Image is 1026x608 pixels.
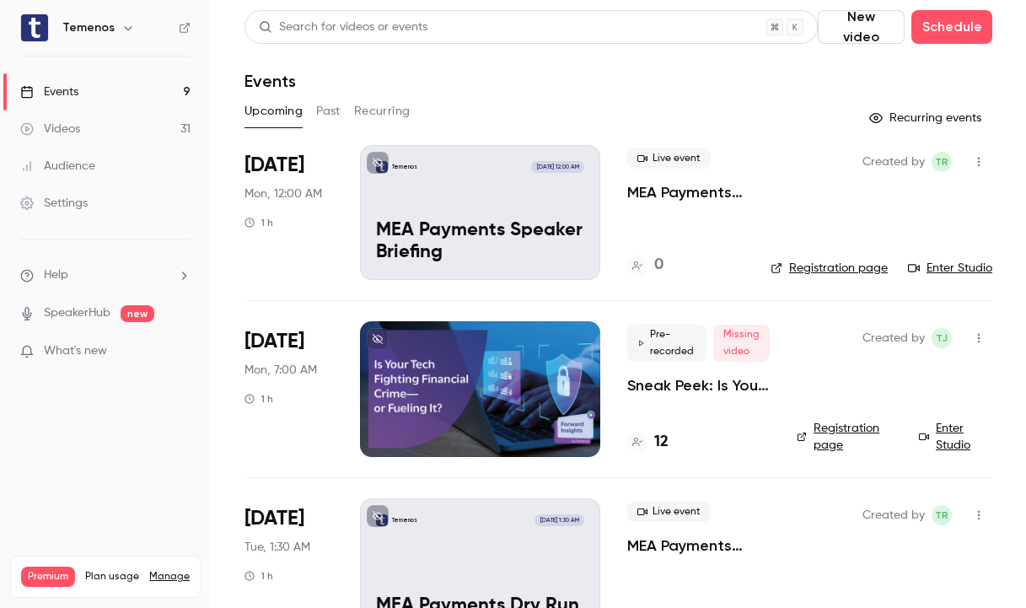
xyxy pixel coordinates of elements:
[244,186,322,202] span: Mon, 12:00 AM
[244,98,303,125] button: Upcoming
[935,505,948,525] span: TR
[911,10,992,44] button: Schedule
[44,342,107,360] span: What's new
[627,375,770,395] a: Sneak Peek: Is Your Tech Fighting Financial Crime—or Fueling It?
[627,535,744,556] a: MEA Payments Dry Run
[244,71,296,91] h1: Events
[44,304,110,322] a: SpeakerHub
[44,266,68,284] span: Help
[932,152,952,172] span: Terniell Ramlah
[392,516,417,525] p: Temenos
[771,260,888,277] a: Registration page
[932,505,952,525] span: Terniell Ramlah
[244,145,333,280] div: Sep 22 Mon, 9:00 AM (Africa/Johannesburg)
[20,195,88,212] div: Settings
[21,14,48,41] img: Temenos
[531,161,583,173] span: [DATE] 12:00 AM
[20,158,95,175] div: Audience
[534,514,583,526] span: [DATE] 1:30 AM
[62,19,115,36] h6: Temenos
[360,145,600,280] a: MEA Payments Speaker Briefing Temenos[DATE] 12:00 AMMEA Payments Speaker Briefing
[259,19,427,36] div: Search for videos or events
[21,567,75,587] span: Premium
[20,83,78,100] div: Events
[627,502,711,522] span: Live event
[627,148,711,169] span: Live event
[354,98,411,125] button: Recurring
[244,539,310,556] span: Tue, 1:30 AM
[316,98,341,125] button: Past
[20,121,80,137] div: Videos
[244,362,317,379] span: Mon, 7:00 AM
[244,505,304,532] span: [DATE]
[170,344,191,359] iframe: Noticeable Trigger
[627,182,744,202] a: MEA Payments Speaker Briefing
[936,328,948,348] span: TJ
[244,328,304,355] span: [DATE]
[121,305,154,322] span: new
[862,105,992,132] button: Recurring events
[376,220,584,264] p: MEA Payments Speaker Briefing
[244,152,304,179] span: [DATE]
[627,325,706,362] span: Pre-recorded
[244,321,333,456] div: Sep 22 Mon, 8:00 AM (America/Denver)
[919,420,992,454] a: Enter Studio
[932,328,952,348] span: Tim Johnsons
[20,266,191,284] li: help-dropdown-opener
[149,570,190,584] a: Manage
[908,260,992,277] a: Enter Studio
[713,325,770,362] span: Missing video
[654,431,669,454] h4: 12
[244,569,273,583] div: 1 h
[627,431,669,454] a: 12
[244,216,273,229] div: 1 h
[392,163,417,171] p: Temenos
[85,570,139,584] span: Plan usage
[818,10,905,44] button: New video
[244,392,273,406] div: 1 h
[797,420,899,454] a: Registration page
[862,328,925,348] span: Created by
[654,254,663,277] h4: 0
[627,254,663,277] a: 0
[935,152,948,172] span: TR
[862,505,925,525] span: Created by
[862,152,925,172] span: Created by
